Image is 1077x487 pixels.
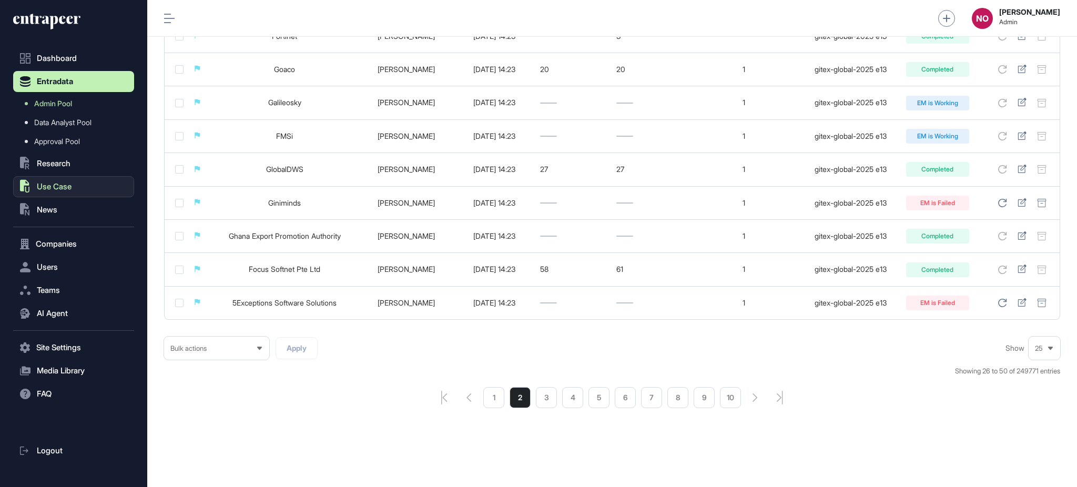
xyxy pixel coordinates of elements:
[37,206,57,214] span: News
[641,387,662,408] a: 7
[272,32,297,40] a: Fortinet
[378,165,435,174] a: [PERSON_NAME]
[13,303,134,324] button: AI Agent
[13,71,134,92] button: Entradata
[806,232,896,240] div: gitex-global-2025 e13
[466,393,472,402] a: pagination-prev-button
[37,286,60,295] span: Teams
[232,298,337,307] a: 5Exceptions Software Solutions
[806,65,896,74] div: gitex-global-2025 e13
[510,387,531,408] a: 2
[1035,344,1043,352] span: 25
[459,165,529,174] div: [DATE] 14:23
[459,98,529,107] div: [DATE] 14:23
[34,137,80,146] span: Approval Pool
[13,360,134,381] button: Media Library
[13,176,134,197] button: Use Case
[37,263,58,271] span: Users
[459,132,529,140] div: [DATE] 14:23
[616,65,682,74] div: 20
[37,367,85,375] span: Media Library
[459,199,529,207] div: [DATE] 14:23
[906,96,969,110] div: EM is Working
[955,366,1060,377] div: Showing 26 to 50 of 249771 entries
[37,54,77,63] span: Dashboard
[229,231,341,240] a: Ghana Export Promotion Authority
[37,77,73,86] span: Entradata
[13,440,134,461] a: Logout
[483,387,504,408] a: 1
[806,98,896,107] div: gitex-global-2025 e13
[1005,344,1024,352] span: Show
[378,265,435,273] a: [PERSON_NAME]
[693,265,796,273] div: 1
[459,232,529,240] div: [DATE] 14:23
[540,165,606,174] div: 27
[720,387,741,408] a: 10
[806,199,896,207] div: gitex-global-2025 e13
[906,262,969,277] div: Completed
[18,113,134,132] a: Data Analyst Pool
[378,65,435,74] a: [PERSON_NAME]
[906,162,969,177] div: Completed
[13,199,134,220] button: News
[806,132,896,140] div: gitex-global-2025 e13
[693,165,796,174] div: 1
[378,231,435,240] a: [PERSON_NAME]
[616,265,682,273] div: 61
[378,298,435,307] a: [PERSON_NAME]
[37,390,52,398] span: FAQ
[13,383,134,404] button: FAQ
[37,447,63,455] span: Logout
[540,265,606,273] div: 58
[37,182,72,191] span: Use Case
[13,280,134,301] button: Teams
[13,234,134,255] button: Companies
[616,165,682,174] div: 27
[459,299,529,307] div: [DATE] 14:23
[249,265,320,273] a: Focus Softnet Pte Ltd
[906,296,969,310] div: EM is Failed
[170,344,207,352] span: Bulk actions
[906,129,969,144] div: EM is Working
[693,98,796,107] div: 1
[276,131,293,140] a: FMSi
[693,199,796,207] div: 1
[378,131,435,140] a: [PERSON_NAME]
[36,343,81,352] span: Site Settings
[906,229,969,244] div: Completed
[806,165,896,174] div: gitex-global-2025 e13
[999,18,1060,26] span: Admin
[693,299,796,307] div: 1
[906,196,969,210] div: EM is Failed
[536,387,557,408] li: 3
[268,198,301,207] a: Giniminds
[588,387,609,408] a: 5
[667,387,688,408] a: 8
[999,8,1060,16] strong: [PERSON_NAME]
[540,65,606,74] div: 20
[37,159,70,168] span: Research
[34,118,92,127] span: Data Analyst Pool
[36,240,77,248] span: Companies
[693,65,796,74] div: 1
[274,65,295,74] a: Goaco
[693,232,796,240] div: 1
[562,387,583,408] a: 4
[378,32,435,40] a: [PERSON_NAME]
[18,132,134,151] a: Approval Pool
[615,387,636,408] li: 6
[268,98,301,107] a: Galileosky
[378,98,435,107] a: [PERSON_NAME]
[13,48,134,69] a: Dashboard
[777,391,783,404] a: search-pagination-last-page-button
[13,257,134,278] button: Users
[972,8,993,29] div: NO
[13,337,134,358] button: Site Settings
